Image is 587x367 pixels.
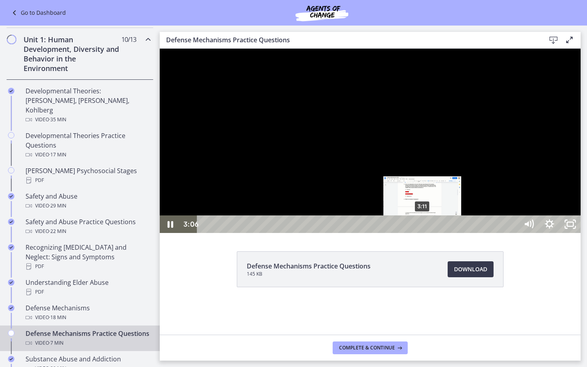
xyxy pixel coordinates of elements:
[26,227,150,236] div: Video
[26,329,150,348] div: Defense Mechanisms Practice Questions
[166,35,533,45] h3: Defense Mechanisms Practice Questions
[26,150,150,160] div: Video
[26,217,150,236] div: Safety and Abuse Practice Questions
[49,201,66,211] span: · 29 min
[26,287,150,297] div: PDF
[26,166,150,185] div: [PERSON_NAME] Psychosocial Stages
[247,261,371,271] span: Defense Mechanisms Practice Questions
[26,303,150,322] div: Defense Mechanisms
[26,262,150,271] div: PDF
[8,305,14,311] i: Completed
[379,167,400,184] button: Show settings menu
[26,115,150,124] div: Video
[26,278,150,297] div: Understanding Elder Abuse
[448,261,494,277] a: Download
[26,243,150,271] div: Recognizing [MEDICAL_DATA] and Neglect: Signs and Symptoms
[26,191,150,211] div: Safety and Abuse
[339,345,395,351] span: Complete & continue
[359,167,379,184] button: Mute
[49,338,63,348] span: · 7 min
[8,356,14,362] i: Completed
[26,338,150,348] div: Video
[26,313,150,322] div: Video
[8,279,14,286] i: Completed
[454,264,487,274] span: Download
[8,244,14,251] i: Completed
[26,176,150,185] div: PDF
[49,115,66,124] span: · 35 min
[49,313,66,322] span: · 18 min
[26,86,150,124] div: Developmental Theories: [PERSON_NAME], [PERSON_NAME], Kohlberg
[24,35,121,73] h2: Unit 1: Human Development, Diversity and Behavior in the Environment
[49,150,66,160] span: · 17 min
[26,201,150,211] div: Video
[8,88,14,94] i: Completed
[121,35,136,44] span: 10 / 13
[26,131,150,160] div: Developmental Theories Practice Questions
[49,227,66,236] span: · 22 min
[10,8,66,18] a: Go to Dashboard
[274,3,370,22] img: Agents of Change Social Work Test Prep
[333,341,408,354] button: Complete & continue
[8,193,14,199] i: Completed
[160,49,581,233] iframe: To enrich screen reader interactions, please activate Accessibility in Grammarly extension settings
[247,271,371,277] span: 145 KB
[8,219,14,225] i: Completed
[400,167,421,184] button: Unfullscreen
